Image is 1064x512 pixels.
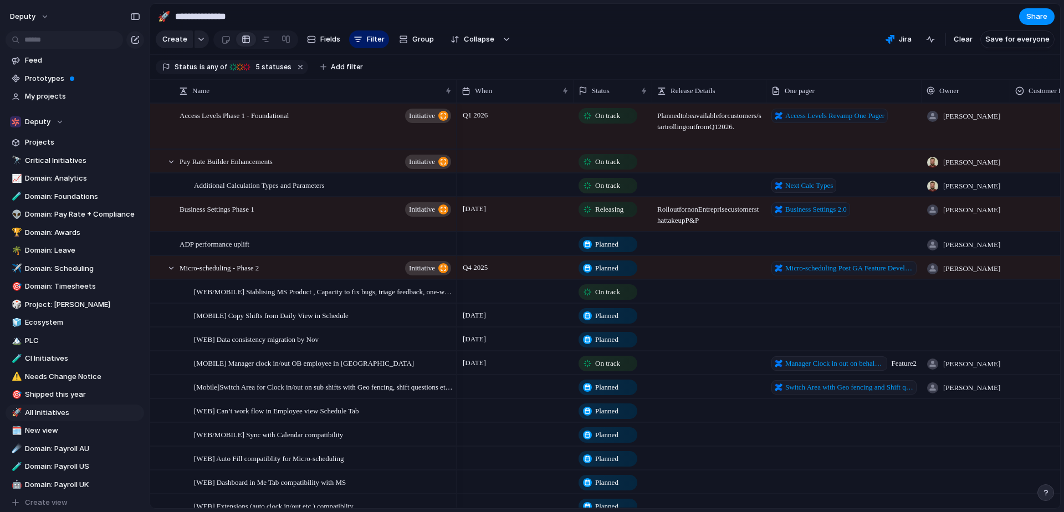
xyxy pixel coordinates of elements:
span: initiative [409,202,435,217]
span: Group [412,34,434,45]
span: ADP performance uplift [180,237,249,250]
span: Micro-scheduling Post GA Feature Development List [785,263,913,274]
span: [PERSON_NAME] [943,382,1000,393]
a: Access Levels Revamp One Pager [771,109,888,123]
a: 🤖Domain: Payroll UK [6,477,144,493]
span: On track [595,180,620,191]
span: Planned [595,406,618,417]
a: Feed [6,52,144,69]
span: Collapse [464,34,494,45]
div: 🔭 [12,154,19,167]
button: Save for everyone [980,30,1055,48]
div: 🎯 [12,280,19,293]
span: On track [595,358,620,369]
span: Domain: Scheduling [25,263,140,274]
button: initiative [405,261,451,275]
span: Domain: Timesheets [25,281,140,292]
span: Planned [595,334,618,345]
span: Needs Change Notice [25,371,140,382]
button: ⚠️ [10,371,21,382]
span: Planned [595,239,618,250]
span: Domain: Payroll UK [25,479,140,490]
span: Owner [939,85,959,96]
button: 🏆 [10,227,21,238]
span: Planned [595,263,618,274]
div: ✈️ [12,262,19,275]
button: 🧪 [10,191,21,202]
span: [DATE] [460,356,489,370]
span: Planned [595,477,618,488]
span: Clear [954,34,973,45]
a: 🗓️New view [6,422,144,439]
button: Filter [349,30,389,48]
div: ⚠️ [12,370,19,383]
span: Create [162,34,187,45]
span: [WEB] Data consistency migration by Nov [194,332,319,345]
button: 🎯 [10,281,21,292]
button: 🧊 [10,317,21,328]
span: Planned [595,453,618,464]
button: initiative [405,155,451,169]
span: Jira [899,34,912,45]
span: My projects [25,91,140,102]
button: Fields [303,30,345,48]
span: Status [592,85,610,96]
button: 🌴 [10,245,21,256]
span: On track [595,286,620,298]
div: 🔭Critical Initiatives [6,152,144,169]
a: 🎲Project: [PERSON_NAME] [6,296,144,313]
span: Status [175,62,197,72]
span: Planned [595,382,618,393]
span: Planned to be available for customers / start rolling out from Q1 2026. [653,104,766,132]
button: Share [1019,8,1055,25]
button: Clear [949,30,977,48]
span: Planned [595,310,618,321]
a: Micro-scheduling Post GA Feature Development List [771,261,917,275]
span: Projects [25,137,140,148]
span: Next Calc Types [785,180,833,191]
button: initiative [405,202,451,217]
a: 🚀All Initiatives [6,405,144,421]
span: Planned [595,429,618,441]
span: All Initiatives [25,407,140,418]
button: 🧪 [10,461,21,472]
button: ☄️ [10,443,21,454]
button: 🎯 [10,389,21,400]
span: Domain: Leave [25,245,140,256]
div: 🧪Domain: Payroll US [6,458,144,475]
a: 🏆Domain: Awards [6,224,144,241]
div: 🧊 [12,316,19,329]
span: Project: [PERSON_NAME] [25,299,140,310]
span: Add filter [331,62,363,72]
span: initiative [409,154,435,170]
a: 🌴Domain: Leave [6,242,144,259]
button: Jira [881,31,916,48]
span: [PERSON_NAME] [943,263,1000,274]
button: 5 statuses [228,61,294,73]
span: [WEB] Extensions (auto clock in/out etc.) compatiblity [194,499,354,512]
span: Prototypes [25,73,140,84]
span: Manager Clock in out on behalf of Employee for Micro-Schedule [785,358,884,369]
span: Fields [320,34,340,45]
span: [WEB] Can’t work flow in Employee view Schedule Tab [194,404,359,417]
span: [WEB/MOBILE] Stablising MS Product , Capacity to fix bugs, triage feedback, one-way rollout etc. [194,285,453,298]
span: [WEB] Dashboard in Me Tab compatibility with MS [194,475,346,488]
a: ✈️Domain: Scheduling [6,260,144,277]
button: 👽 [10,209,21,220]
a: ⚠️Needs Change Notice [6,368,144,385]
span: [DATE] [460,309,489,322]
div: 🌴 [12,244,19,257]
button: 🧪 [10,353,21,364]
a: ☄️Domain: Payroll AU [6,441,144,457]
div: 🧪 [12,190,19,203]
a: Business Settings 2.0 [771,202,850,217]
div: 🧪 [12,460,19,473]
span: [PERSON_NAME] [943,204,1000,216]
span: Planned [595,501,618,512]
a: 🎯Domain: Timesheets [6,278,144,295]
a: Manager Clock in out on behalf of Employee for Micro-Schedule [771,356,887,371]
